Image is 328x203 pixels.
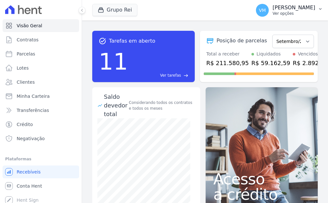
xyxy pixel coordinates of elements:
[3,132,79,145] a: Negativação
[109,37,155,45] span: Tarefas em aberto
[17,22,42,29] span: Visão Geral
[17,79,35,85] span: Clientes
[99,37,106,45] span: task_alt
[5,155,77,163] div: Plataformas
[251,59,290,67] div: R$ 59.162,59
[3,47,79,60] a: Parcelas
[213,187,310,202] span: a crédito
[17,107,49,114] span: Transferências
[17,93,50,99] span: Minha Carteira
[184,73,188,78] span: east
[293,59,328,67] div: R$ 2.892,55
[3,118,79,131] a: Crédito
[104,92,127,118] div: Saldo devedor total
[99,45,128,78] div: 11
[3,33,79,46] a: Contratos
[17,169,41,175] span: Recebíveis
[3,76,79,89] a: Clientes
[3,90,79,103] a: Minha Carteira
[251,1,328,19] button: VM [PERSON_NAME] Ver opções
[131,72,188,78] a: Ver tarefas east
[3,180,79,192] a: Conta Hent
[257,51,281,57] div: Liquidados
[273,11,315,16] p: Ver opções
[17,51,35,57] span: Parcelas
[3,165,79,178] a: Recebíveis
[129,100,195,111] div: Considerando todos os contratos e todos os meses
[17,37,38,43] span: Contratos
[3,62,79,74] a: Lotes
[3,104,79,117] a: Transferências
[298,51,318,57] div: Vencidos
[17,65,29,71] span: Lotes
[3,19,79,32] a: Visão Geral
[17,135,45,142] span: Negativação
[92,4,137,16] button: Grupo Rei
[259,8,266,13] span: VM
[213,171,310,187] span: Acesso
[217,37,267,45] div: Posição de parcelas
[206,51,249,57] div: Total a receber
[206,59,249,67] div: R$ 211.580,95
[273,4,315,11] p: [PERSON_NAME]
[17,121,33,128] span: Crédito
[17,183,42,189] span: Conta Hent
[160,72,181,78] span: Ver tarefas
